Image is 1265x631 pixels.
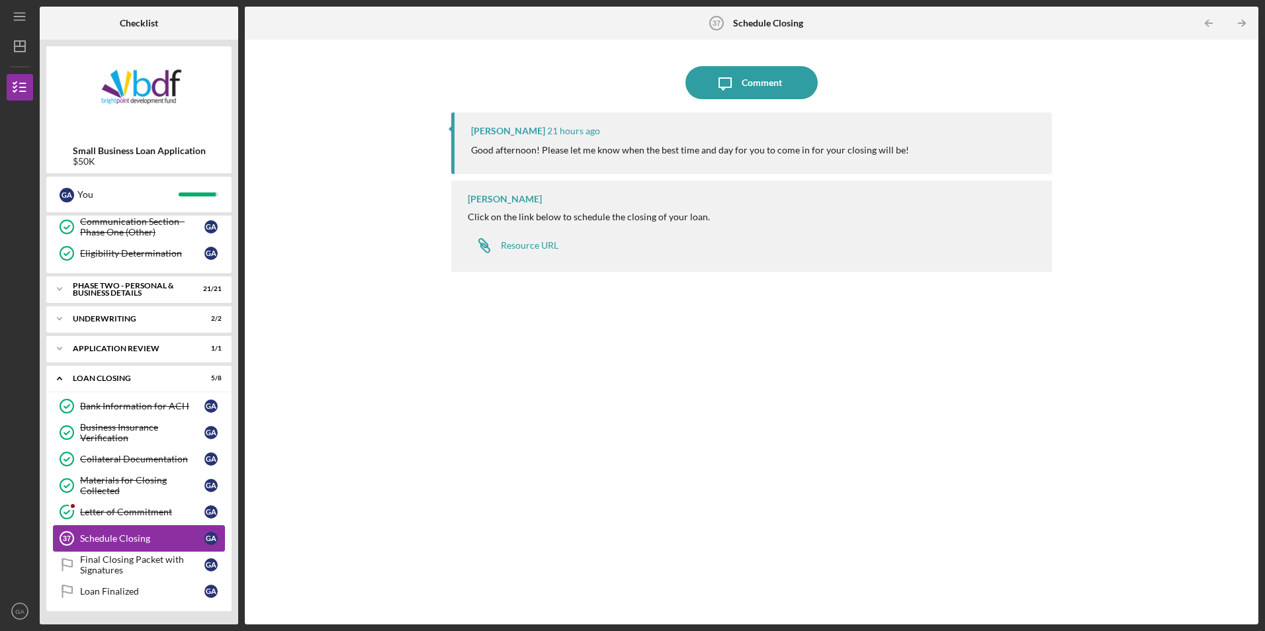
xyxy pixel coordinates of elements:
div: 1 / 1 [198,345,222,353]
div: 21 / 21 [198,285,222,293]
div: Comment [742,66,782,99]
b: Small Business Loan Application [73,146,206,156]
a: Eligibility DeterminationGA [53,240,225,267]
div: Final Closing Packet with Signatures [80,554,204,575]
a: Communication Section - Phase One (Other)GA [53,214,225,240]
tspan: 37 [713,19,720,27]
div: Underwriting [73,315,189,323]
div: Collateral Documentation [80,454,204,464]
time: 2025-09-15 17:46 [547,126,600,136]
div: Click on the link below to schedule the closing of your loan. [468,212,710,222]
div: 5 / 8 [198,374,222,382]
div: G A [204,585,218,598]
div: Bank Information for ACH [80,401,204,411]
div: Application Review [73,345,189,353]
img: Product logo [46,53,232,132]
a: Loan FinalizedGA [53,578,225,605]
div: Resource URL [501,240,558,251]
div: G A [204,400,218,413]
div: Eligibility Determination [80,248,204,259]
div: G A [60,188,74,202]
div: G A [204,558,218,571]
button: Comment [685,66,818,99]
div: G A [204,532,218,545]
div: Loan Closing [73,374,189,382]
div: G A [204,505,218,519]
div: Materials for Closing Collected [80,475,204,496]
button: GA [7,598,33,624]
text: GA [15,608,24,615]
div: PHASE TWO - PERSONAL & BUSINESS DETAILS [73,282,189,297]
a: Materials for Closing CollectedGA [53,472,225,499]
div: [PERSON_NAME] [468,194,542,204]
div: G A [204,247,218,260]
div: G A [204,220,218,233]
div: 2 / 2 [198,315,222,323]
tspan: 37 [63,534,71,542]
div: Business Insurance Verification [80,422,204,443]
div: You [77,183,179,206]
a: Bank Information for ACHGA [53,393,225,419]
b: Schedule Closing [733,18,803,28]
a: Resource URL [468,232,558,259]
div: $50K [73,156,206,167]
div: Loan Finalized [80,586,204,597]
div: G A [204,479,218,492]
div: Schedule Closing [80,533,204,544]
div: G A [204,452,218,466]
div: G A [204,426,218,439]
div: [PERSON_NAME] [471,126,545,136]
div: Letter of Commitment [80,507,204,517]
b: Checklist [120,18,158,28]
p: Good afternoon! Please let me know when the best time and day for you to come in for your closing... [471,143,909,157]
a: Business Insurance VerificationGA [53,419,225,446]
a: Letter of CommitmentGA [53,499,225,525]
a: 37Schedule ClosingGA [53,525,225,552]
a: Collateral DocumentationGA [53,446,225,472]
div: Communication Section - Phase One (Other) [80,216,204,237]
a: Final Closing Packet with SignaturesGA [53,552,225,578]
